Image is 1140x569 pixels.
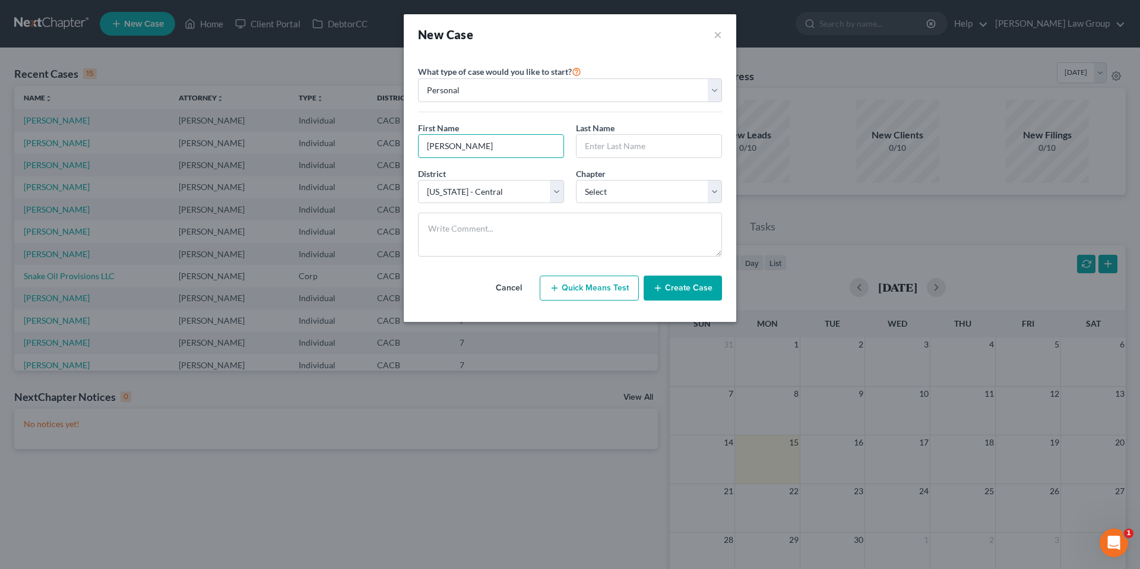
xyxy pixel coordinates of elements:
button: Quick Means Test [540,276,639,301]
input: Enter First Name [419,135,563,157]
button: × [714,26,722,43]
iframe: Intercom live chat [1100,529,1128,557]
button: Create Case [644,276,722,301]
span: Chapter [576,169,606,179]
span: District [418,169,446,179]
label: What type of case would you like to start? [418,64,581,78]
span: 1 [1124,529,1133,538]
button: Cancel [483,276,535,300]
strong: New Case [418,27,473,42]
span: First Name [418,123,459,133]
span: Last Name [576,123,615,133]
input: Enter Last Name [577,135,721,157]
